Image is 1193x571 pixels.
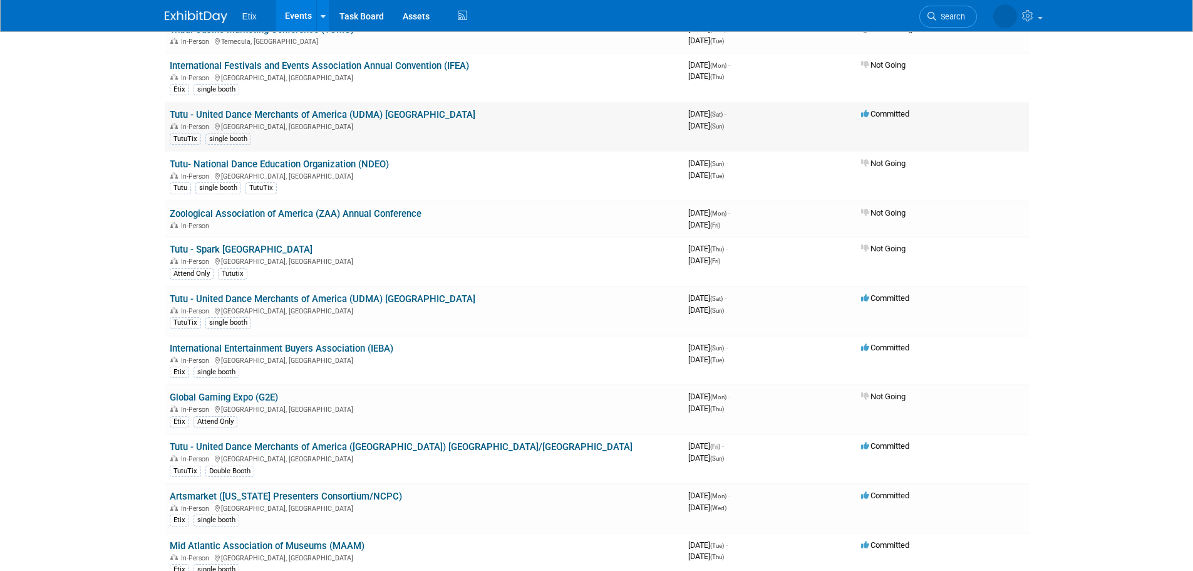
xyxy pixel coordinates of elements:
span: [DATE] [688,256,720,265]
div: Etix [170,84,189,95]
img: In-Person Event [170,406,178,412]
span: - [722,441,724,451]
span: (Tue) [710,542,724,549]
span: - [728,392,730,401]
span: [DATE] [688,170,724,180]
span: (Fri) [710,258,720,265]
span: (Tue) [710,357,724,364]
a: Tutu - United Dance Merchants of America (UDMA) [GEOGRAPHIC_DATA] [170,293,475,305]
span: - [726,343,728,352]
img: ExhibitDay [165,11,227,23]
span: [DATE] [688,244,728,253]
img: In-Person Event [170,222,178,228]
span: - [726,540,728,550]
span: (Tue) [710,172,724,179]
div: Double Booth [205,466,254,477]
span: (Mon) [710,394,726,401]
span: Not Going [861,159,906,168]
div: TutuTix [170,134,201,145]
span: (Fri) [710,222,720,229]
span: [DATE] [688,71,724,81]
span: Committed [861,343,909,352]
span: - [725,109,726,118]
span: In-Person [181,406,213,414]
span: [DATE] [688,503,726,512]
span: [DATE] [688,552,724,561]
img: In-Person Event [170,554,178,560]
span: In-Person [181,554,213,562]
span: [DATE] [688,220,720,229]
a: Tutu - United Dance Merchants of America (UDMA) [GEOGRAPHIC_DATA] [170,109,475,120]
span: (Sun) [710,455,724,462]
img: Lakisha Cooper [993,4,1017,28]
span: [DATE] [688,109,726,118]
span: [DATE] [688,208,730,217]
a: Artsmarket ([US_STATE] Presenters Consortium/NCPC) [170,491,402,502]
a: Mid Atlantic Association of Museums (MAAM) [170,540,364,552]
span: In-Person [181,307,213,315]
div: [GEOGRAPHIC_DATA], [GEOGRAPHIC_DATA] [170,503,678,513]
div: [GEOGRAPHIC_DATA], [GEOGRAPHIC_DATA] [170,170,678,181]
span: In-Person [181,123,213,131]
span: Not Going [861,208,906,217]
span: [DATE] [688,441,724,451]
div: single booth [205,134,251,145]
span: (Sun) [710,123,724,130]
span: (Sun) [710,307,724,314]
span: [DATE] [688,355,724,364]
span: In-Person [181,505,213,513]
span: Committed [861,540,909,550]
div: Tutu [170,182,191,194]
div: Temecula, [GEOGRAPHIC_DATA] [170,36,678,46]
span: (Tue) [710,38,724,45]
div: TutuTix [170,466,201,477]
a: Search [919,6,977,28]
img: In-Person Event [170,455,178,461]
span: [DATE] [688,343,728,352]
span: [DATE] [688,121,724,130]
div: Tututix [218,268,247,280]
div: single booth [194,84,239,95]
span: (Thu) [710,553,724,560]
span: - [728,208,730,217]
span: (Thu) [710,246,724,253]
img: In-Person Event [170,38,178,44]
div: single booth [195,182,241,194]
span: In-Person [181,38,213,46]
a: International Entertainment Buyers Association (IEBA) [170,343,393,354]
span: [DATE] [688,305,724,315]
div: single booth [194,515,239,526]
span: In-Person [181,258,213,266]
img: In-Person Event [170,172,178,179]
div: [GEOGRAPHIC_DATA], [GEOGRAPHIC_DATA] [170,355,678,365]
a: Zoological Association of America (ZAA) Annual Conference [170,208,421,219]
span: (Sat) [710,295,723,302]
div: TutuTix [245,182,277,194]
img: In-Person Event [170,505,178,511]
span: - [728,491,730,500]
img: In-Person Event [170,258,178,264]
span: - [726,244,728,253]
span: [DATE] [688,159,728,168]
span: - [726,159,728,168]
span: (Wed) [710,505,726,511]
span: Committed [861,293,909,303]
span: (Sun) [710,160,724,167]
a: Global Gaming Expo (G2E) [170,392,278,403]
a: Tutu - Spark [GEOGRAPHIC_DATA] [170,244,312,255]
span: (Sat) [710,111,723,118]
span: [DATE] [688,293,726,303]
div: Etix [170,515,189,526]
span: [DATE] [688,404,724,413]
span: Committed [861,109,909,118]
span: Not Going [861,60,906,70]
div: Etix [170,367,189,378]
div: single booth [194,367,239,378]
span: (Mon) [710,210,726,217]
div: [GEOGRAPHIC_DATA], [GEOGRAPHIC_DATA] [170,121,678,131]
div: TutuTix [170,317,201,328]
span: [DATE] [688,491,730,500]
span: In-Person [181,172,213,181]
span: Not Going [861,244,906,253]
span: In-Person [181,357,213,365]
